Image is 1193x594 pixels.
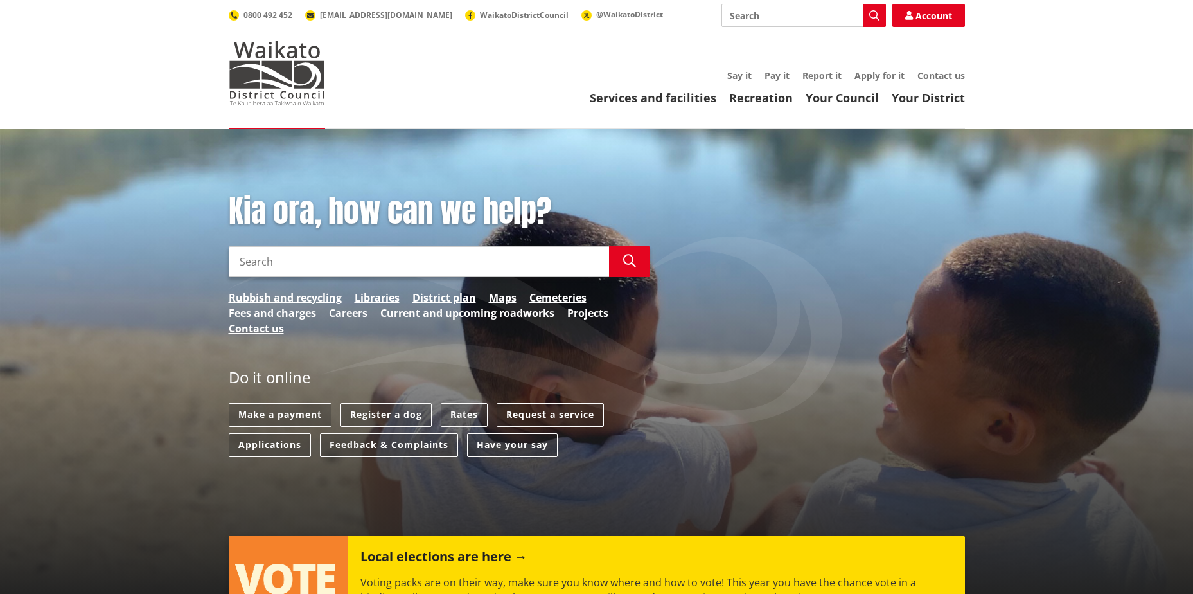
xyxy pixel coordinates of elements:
[892,90,965,105] a: Your District
[229,246,609,277] input: Search input
[465,10,569,21] a: WaikatoDistrictCouncil
[596,9,663,20] span: @WaikatoDistrict
[480,10,569,21] span: WaikatoDistrictCouncil
[412,290,476,305] a: District plan
[729,90,793,105] a: Recreation
[329,305,367,321] a: Careers
[802,69,842,82] a: Report it
[229,290,342,305] a: Rubbish and recycling
[467,433,558,457] a: Have your say
[360,549,527,568] h2: Local elections are here
[721,4,886,27] input: Search input
[854,69,905,82] a: Apply for it
[320,433,458,457] a: Feedback & Complaints
[892,4,965,27] a: Account
[229,10,292,21] a: 0800 492 452
[305,10,452,21] a: [EMAIL_ADDRESS][DOMAIN_NAME]
[590,90,716,105] a: Services and facilities
[320,10,452,21] span: [EMAIL_ADDRESS][DOMAIN_NAME]
[229,403,331,427] a: Make a payment
[340,403,432,427] a: Register a dog
[489,290,517,305] a: Maps
[441,403,488,427] a: Rates
[380,305,554,321] a: Current and upcoming roadworks
[806,90,879,105] a: Your Council
[229,368,310,391] h2: Do it online
[567,305,608,321] a: Projects
[229,433,311,457] a: Applications
[243,10,292,21] span: 0800 492 452
[529,290,587,305] a: Cemeteries
[497,403,604,427] a: Request a service
[727,69,752,82] a: Say it
[229,193,650,230] h1: Kia ora, how can we help?
[229,321,284,336] a: Contact us
[229,41,325,105] img: Waikato District Council - Te Kaunihera aa Takiwaa o Waikato
[764,69,790,82] a: Pay it
[581,9,663,20] a: @WaikatoDistrict
[229,305,316,321] a: Fees and charges
[917,69,965,82] a: Contact us
[355,290,400,305] a: Libraries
